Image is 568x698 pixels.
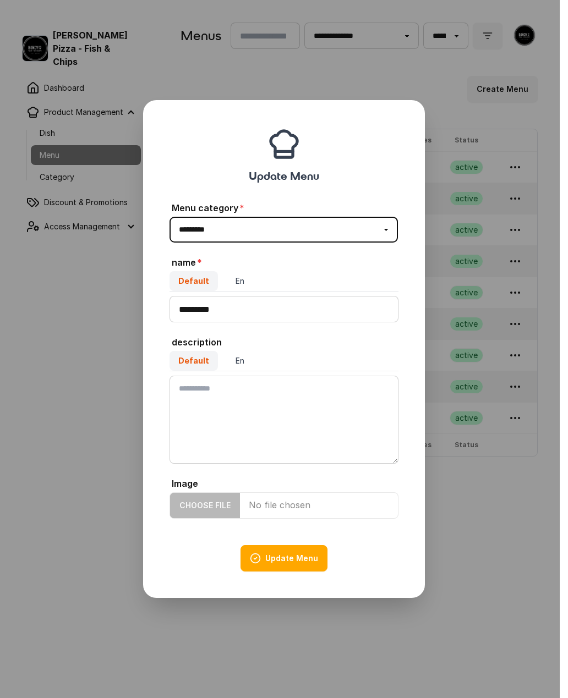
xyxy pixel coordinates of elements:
[170,197,398,217] label: Menu category
[170,168,398,184] h3: Update Menu
[227,271,253,291] label: En
[170,331,398,351] label: description
[170,351,218,371] label: Default
[227,351,253,371] label: En
[170,251,398,271] label: name
[170,271,218,291] label: Default
[241,545,327,571] button: Update Menu
[170,472,398,492] label: Image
